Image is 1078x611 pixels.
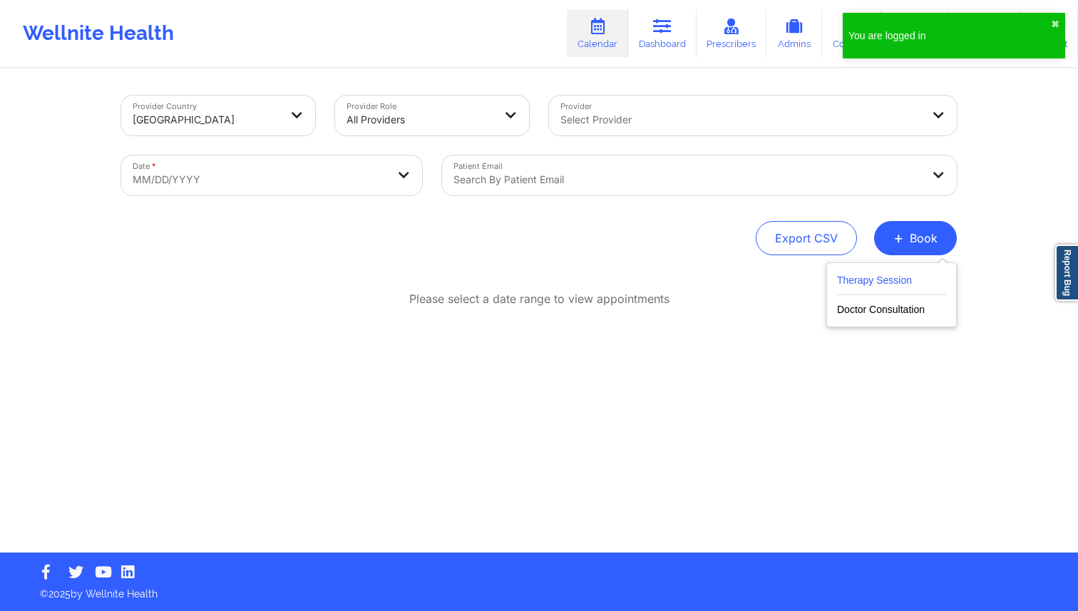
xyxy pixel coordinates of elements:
span: + [893,234,904,242]
button: Export CSV [756,221,857,255]
div: All Providers [346,104,493,135]
button: Therapy Session [837,272,946,295]
button: close [1051,19,1059,30]
a: Coaches [822,10,881,57]
p: Please select a date range to view appointments [409,291,669,307]
a: Prescribers [697,10,767,57]
div: [GEOGRAPHIC_DATA] [133,104,279,135]
button: +Book [874,221,957,255]
p: © 2025 by Wellnite Health [30,577,1048,601]
div: You are logged in [848,29,1051,43]
button: Doctor Consultation [837,295,946,318]
a: Admins [766,10,822,57]
a: Dashboard [628,10,697,57]
a: Report Bug [1055,245,1078,301]
a: Calendar [567,10,628,57]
